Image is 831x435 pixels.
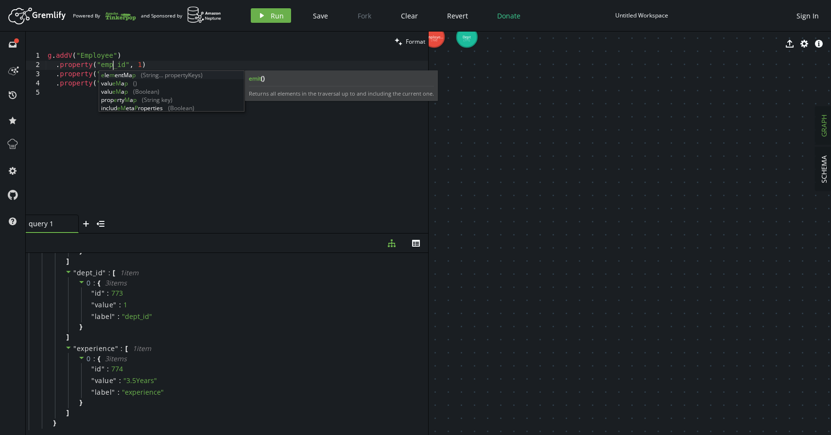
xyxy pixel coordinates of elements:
span: SCHEMA [819,155,829,183]
span: [ [113,268,115,277]
span: { [98,354,100,363]
span: " [102,288,105,298]
span: 3 item s [105,354,127,363]
span: : [107,289,109,298]
span: " [91,312,95,321]
div: 4 [26,79,46,88]
span: dept_id [77,268,103,277]
button: Donate [490,8,528,23]
span: " [73,344,77,353]
span: " [113,376,117,385]
div: 774 [111,365,123,373]
span: experience [77,344,115,353]
span: } [78,322,82,331]
div: 1 [26,51,46,61]
span: GRAPH [819,115,829,137]
span: id [95,289,102,298]
span: : [118,388,120,397]
div: 5 [26,88,46,98]
span: 3 item s [105,278,127,287]
div: and Sponsored by [141,6,222,25]
span: " [113,300,117,309]
button: Run [251,8,291,23]
img: AWS Neptune [187,6,222,23]
span: : [118,312,120,321]
span: " dept_id " [122,312,152,321]
span: id [95,365,102,373]
div: Powered By [73,7,136,24]
span: Fork [358,11,371,20]
span: value [95,301,114,309]
span: value [95,376,114,385]
span: " [91,376,95,385]
span: 0 [87,278,91,287]
span: Revert [447,11,468,20]
span: : [107,365,109,373]
span: " [112,312,115,321]
button: Format [392,32,428,51]
span: " [115,344,119,353]
span: [ [125,344,128,353]
span: ] [65,333,69,341]
span: " [91,364,95,373]
span: Clear [401,11,418,20]
span: : [119,301,121,309]
span: 0 [87,354,91,363]
span: " 3.5Years " [123,376,157,385]
span: Format [406,37,425,46]
span: Save [313,11,328,20]
span: " [112,387,115,397]
div: Untitled Workspace [615,12,668,19]
b: emit [249,74,434,83]
span: Run [271,11,284,20]
button: Fork [350,8,379,23]
span: Sign In [796,11,819,20]
span: 1 item [120,268,138,277]
div: 1 [123,301,127,309]
span: " [103,268,106,277]
button: Revert [440,8,475,23]
span: : [108,268,111,277]
span: ] [65,257,69,266]
span: : [119,376,121,385]
span: () [261,74,265,83]
span: query 1 [29,219,68,228]
span: { [98,279,100,287]
div: 3 [26,70,46,79]
span: Donate [497,11,520,20]
button: Clear [394,8,425,23]
span: " [91,300,95,309]
span: " [91,387,95,397]
span: 1 item [133,344,151,353]
div: 2 [26,61,46,70]
button: Sign In [792,8,824,23]
span: : [93,354,96,363]
span: : [93,279,96,287]
span: } [78,398,82,407]
span: " [73,268,77,277]
span: : [121,344,123,353]
div: Autocomplete suggestions [99,70,244,112]
div: 773 [111,289,123,298]
span: ] [65,408,69,417]
span: Returns all elements in the traversal up to and including the current one. [249,90,434,97]
span: label [95,388,112,397]
span: " experience " [122,387,164,397]
span: " [91,288,95,298]
span: " [102,364,105,373]
span: } [52,418,56,427]
button: Save [306,8,335,23]
span: label [95,312,112,321]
